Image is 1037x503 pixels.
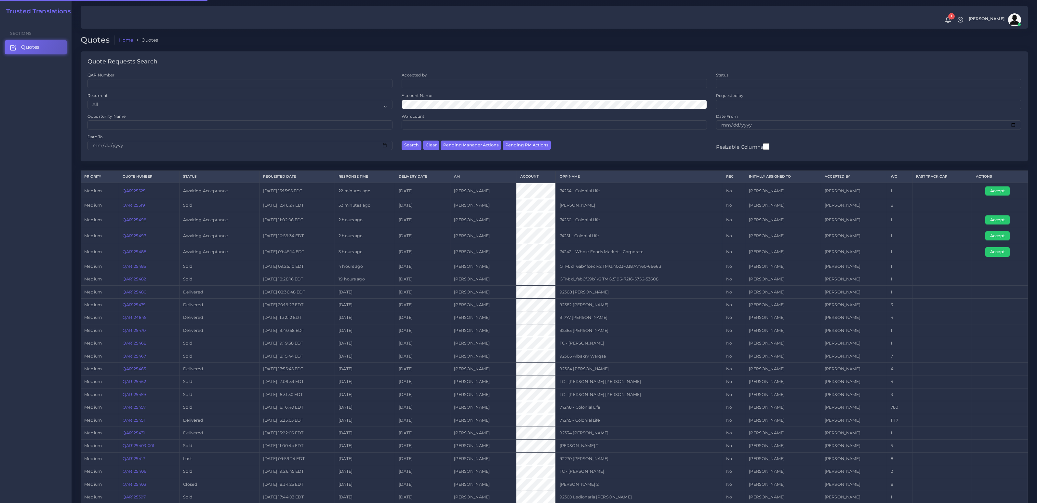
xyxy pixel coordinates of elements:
a: Quotes [5,40,67,54]
a: Accept [985,233,1014,238]
label: Recurrent [87,93,108,98]
td: [PERSON_NAME] [745,244,821,260]
span: medium [84,443,102,448]
td: [PERSON_NAME] [450,388,516,401]
td: 92365 [PERSON_NAME] [556,324,722,337]
a: QAR125480 [123,290,146,294]
td: 74245 - Colonial Life [556,414,722,427]
th: Actions [972,171,1028,183]
td: [DATE] [335,427,395,439]
td: 1 [887,427,912,439]
button: Search [402,141,421,150]
td: 1117 [887,414,912,427]
td: [DATE] [335,414,395,427]
td: Awaiting Acceptance [179,228,259,244]
li: Quotes [133,37,158,43]
td: [PERSON_NAME] [745,183,821,199]
td: 92366 Albakry Warqaa [556,350,722,362]
h2: Quotes [81,35,114,45]
td: [PERSON_NAME] [745,273,821,286]
td: [DATE] 20:19:27 EDT [259,298,335,311]
span: medium [84,379,102,384]
td: No [722,324,745,337]
td: [PERSON_NAME] [745,440,821,452]
td: [PERSON_NAME] [745,427,821,439]
td: [DATE] 17:09:59 EDT [259,375,335,388]
td: [DATE] [335,388,395,401]
td: No [722,375,745,388]
span: medium [84,249,102,254]
td: [DATE] [395,286,450,298]
td: Lost [179,452,259,465]
td: 8 [887,199,912,212]
td: [DATE] [395,199,450,212]
td: Awaiting Acceptance [179,212,259,228]
td: [DATE] [395,362,450,375]
th: Fast Track QAR [912,171,972,183]
td: [DATE] 11:32:12 EDT [259,311,335,324]
img: avatar [1008,13,1021,26]
td: [DATE] 16:31:50 EDT [259,388,335,401]
span: medium [84,341,102,346]
a: QAR125451 [123,418,145,423]
td: GTM: d_fab6f69b1v2 TMG.5196-7216-5756-53608 [556,273,722,286]
td: 2 hours ago [335,212,395,228]
a: QAR125467 [123,354,146,359]
td: [PERSON_NAME] [745,286,821,298]
td: TC - [PERSON_NAME] [PERSON_NAME] [556,375,722,388]
td: 7 [887,350,912,362]
span: [PERSON_NAME] [969,17,1004,21]
td: 1 [887,183,912,199]
td: [DATE] [335,298,395,311]
label: Requested by [716,93,744,98]
td: [PERSON_NAME] [821,324,887,337]
td: [DATE] 13:15:55 EDT [259,183,335,199]
td: Delivered [179,324,259,337]
td: [PERSON_NAME] [821,286,887,298]
td: No [722,401,745,414]
td: [PERSON_NAME] [821,440,887,452]
td: [DATE] [335,401,395,414]
td: 4 [887,375,912,388]
td: [PERSON_NAME] [821,273,887,286]
td: [DATE] 19:19:38 EDT [259,337,335,350]
span: medium [84,233,102,238]
td: No [722,388,745,401]
td: [DATE] [335,311,395,324]
td: [DATE] [395,183,450,199]
span: medium [84,217,102,222]
td: [PERSON_NAME] [821,401,887,414]
td: 4 hours ago [335,260,395,273]
td: [PERSON_NAME] [450,311,516,324]
td: [PERSON_NAME] [821,337,887,350]
td: [DATE] 11:02:06 EDT [259,212,335,228]
td: [DATE] [395,350,450,362]
td: Delivered [179,298,259,311]
td: [DATE] 09:25:10 EDT [259,260,335,273]
td: 3 hours ago [335,244,395,260]
span: medium [84,264,102,269]
td: [PERSON_NAME] [745,414,821,427]
td: [DATE] 12:46:24 EDT [259,199,335,212]
label: Wordcount [402,114,424,119]
td: [PERSON_NAME] [450,298,516,311]
th: Account [516,171,556,183]
td: [PERSON_NAME] [745,350,821,362]
a: QAR125406 [123,469,146,474]
td: [DATE] [395,228,450,244]
td: [PERSON_NAME] 2 [556,440,722,452]
a: Accept [985,217,1014,222]
td: No [722,440,745,452]
label: QAR Number [87,72,114,78]
td: Sold [179,440,259,452]
td: [DATE] [335,440,395,452]
td: No [722,414,745,427]
td: [PERSON_NAME] [821,350,887,362]
h4: Quote Requests Search [87,58,157,65]
span: medium [84,328,102,333]
td: 52 minutes ago [335,199,395,212]
th: Initially Assigned to [745,171,821,183]
td: 22 minutes ago [335,183,395,199]
td: [PERSON_NAME] [450,260,516,273]
td: [PERSON_NAME] [450,324,516,337]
